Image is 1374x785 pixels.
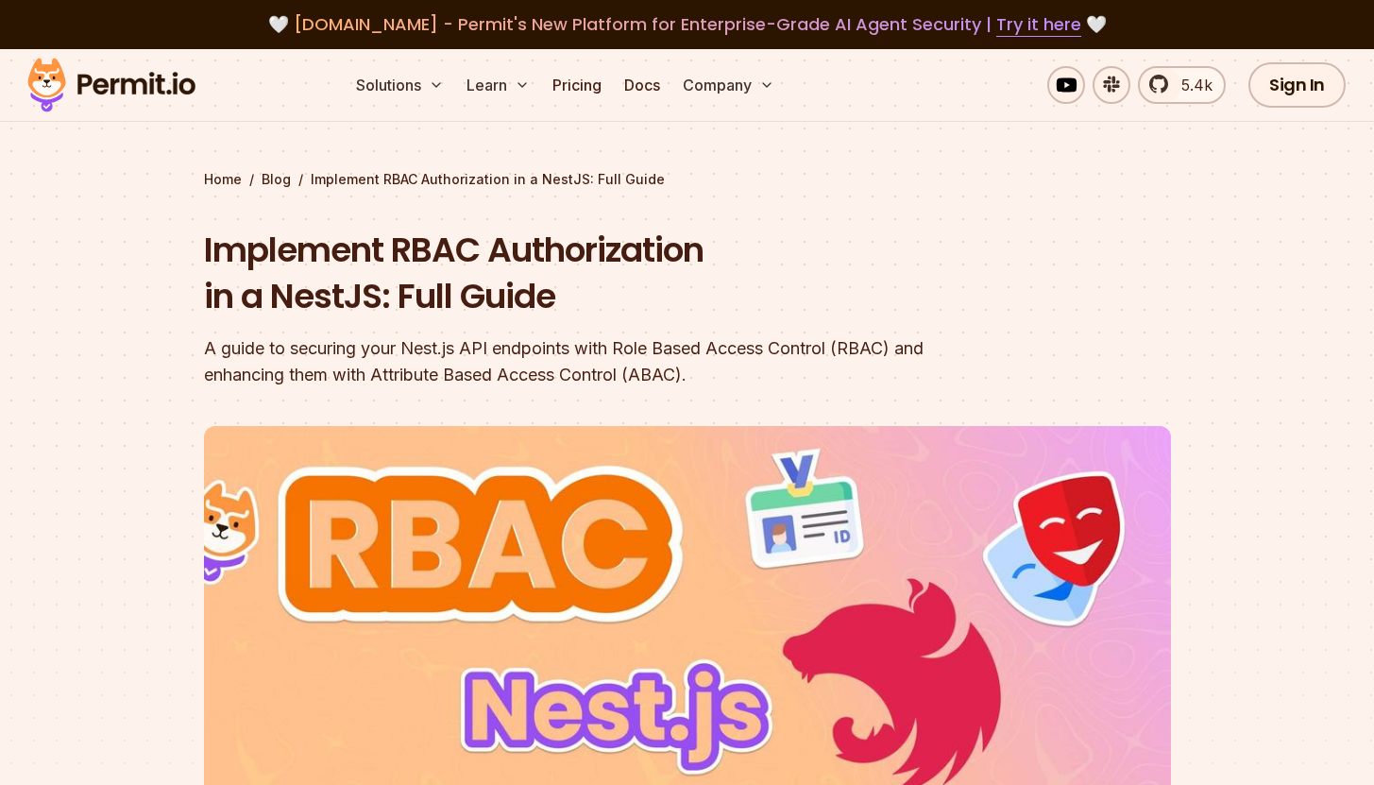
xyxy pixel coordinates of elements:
[204,335,929,388] div: A guide to securing your Nest.js API endpoints with Role Based Access Control (RBAC) and enhancin...
[1138,66,1226,104] a: 5.4k
[45,11,1329,38] div: 🤍 🤍
[1248,62,1346,108] a: Sign In
[204,170,242,189] a: Home
[19,53,204,117] img: Permit logo
[1170,74,1213,96] span: 5.4k
[348,66,451,104] button: Solutions
[617,66,668,104] a: Docs
[996,12,1081,37] a: Try it here
[294,12,1081,36] span: [DOMAIN_NAME] - Permit's New Platform for Enterprise-Grade AI Agent Security |
[675,66,782,104] button: Company
[459,66,537,104] button: Learn
[204,170,1171,189] div: / /
[204,227,929,320] h1: Implement RBAC Authorization in a NestJS: Full Guide
[545,66,609,104] a: Pricing
[262,170,291,189] a: Blog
